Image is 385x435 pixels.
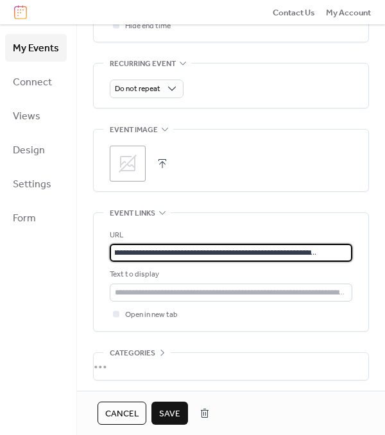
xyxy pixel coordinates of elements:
span: Save [159,407,180,420]
span: Event links [110,207,155,219]
span: Views [13,107,40,126]
img: logo [14,5,27,19]
div: ; [110,146,146,182]
span: Recurring event [110,58,176,71]
span: Open in new tab [125,309,178,321]
a: Form [5,204,67,232]
button: Save [151,402,188,425]
div: URL [110,229,350,242]
span: Cancel [105,407,139,420]
span: Event image [110,123,158,136]
span: Categories [110,346,155,359]
div: Text to display [110,268,350,281]
a: Contact Us [273,6,315,19]
span: Connect [13,72,52,92]
a: Design [5,136,67,164]
span: Form [13,209,36,228]
a: My Events [5,34,67,62]
a: Connect [5,68,67,96]
span: Settings [13,175,51,194]
span: Design [13,141,45,160]
a: Settings [5,170,67,198]
a: Views [5,102,67,130]
span: Hide end time [125,20,171,33]
span: Do not repeat [115,81,160,96]
button: Cancel [98,402,146,425]
a: My Account [326,6,371,19]
div: ••• [94,353,368,380]
span: My Events [13,38,59,58]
